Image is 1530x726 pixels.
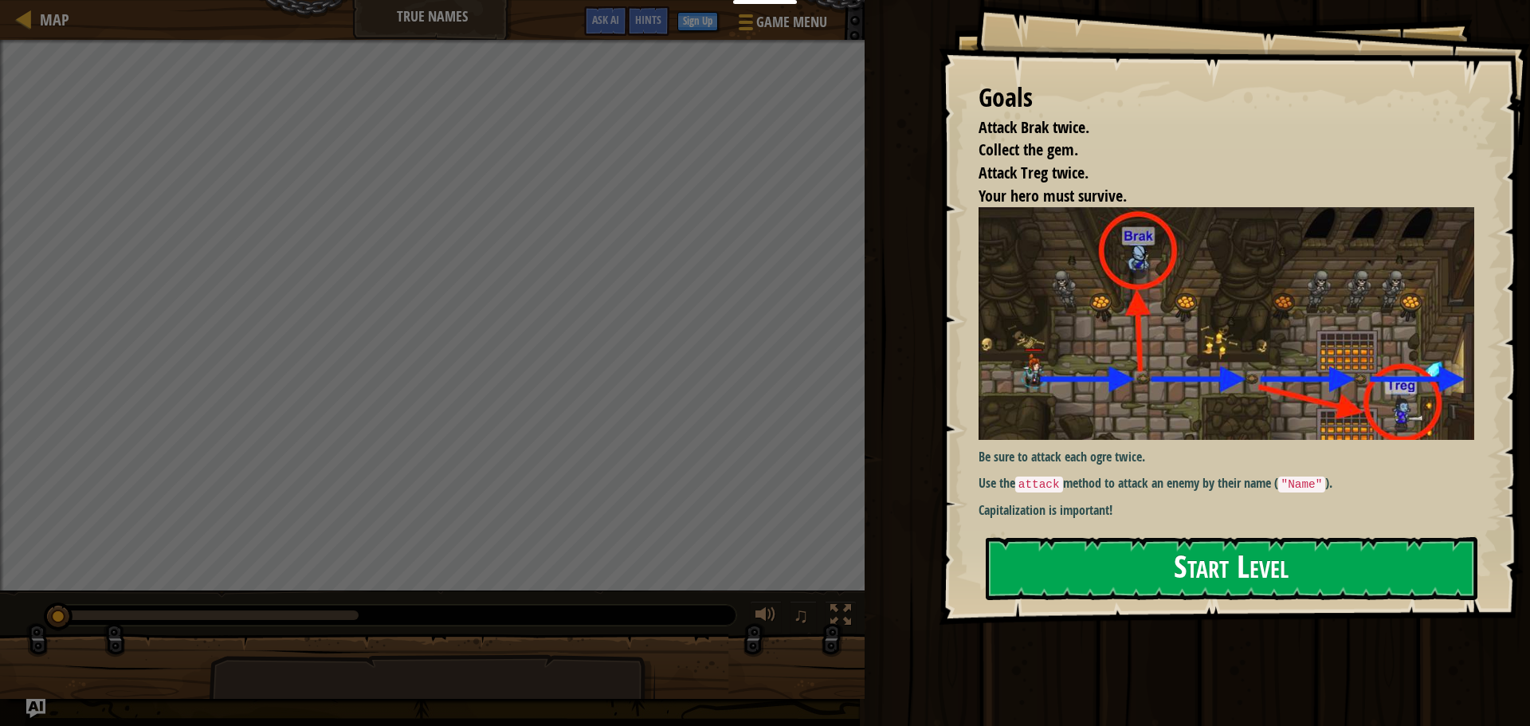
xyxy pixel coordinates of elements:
[790,601,817,634] button: ♫
[959,139,1470,162] li: Collect the gem.
[979,207,1486,440] img: True names
[979,501,1486,520] p: Capitalization is important!
[793,603,809,627] span: ♫
[979,185,1127,206] span: Your hero must survive.
[979,139,1078,160] span: Collect the gem.
[750,601,782,634] button: Adjust volume
[592,12,619,27] span: Ask AI
[979,448,1486,466] p: Be sure to attack each ogre twice.
[1015,477,1063,493] code: attack
[959,185,1470,208] li: Your hero must survive.
[979,474,1486,493] p: Use the method to attack an enemy by their name ( ).
[979,162,1089,183] span: Attack Treg twice.
[959,162,1470,185] li: Attack Treg twice.
[756,12,827,33] span: Game Menu
[26,699,45,718] button: Ask AI
[1278,477,1326,493] code: "Name"
[40,9,69,30] span: Map
[635,12,661,27] span: Hints
[979,80,1474,116] div: Goals
[959,116,1470,139] li: Attack Brak twice.
[32,9,69,30] a: Map
[986,537,1477,600] button: Start Level
[825,601,857,634] button: Toggle fullscreen
[726,6,837,44] button: Game Menu
[584,6,627,36] button: Ask AI
[979,116,1089,138] span: Attack Brak twice.
[677,12,718,31] button: Sign Up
